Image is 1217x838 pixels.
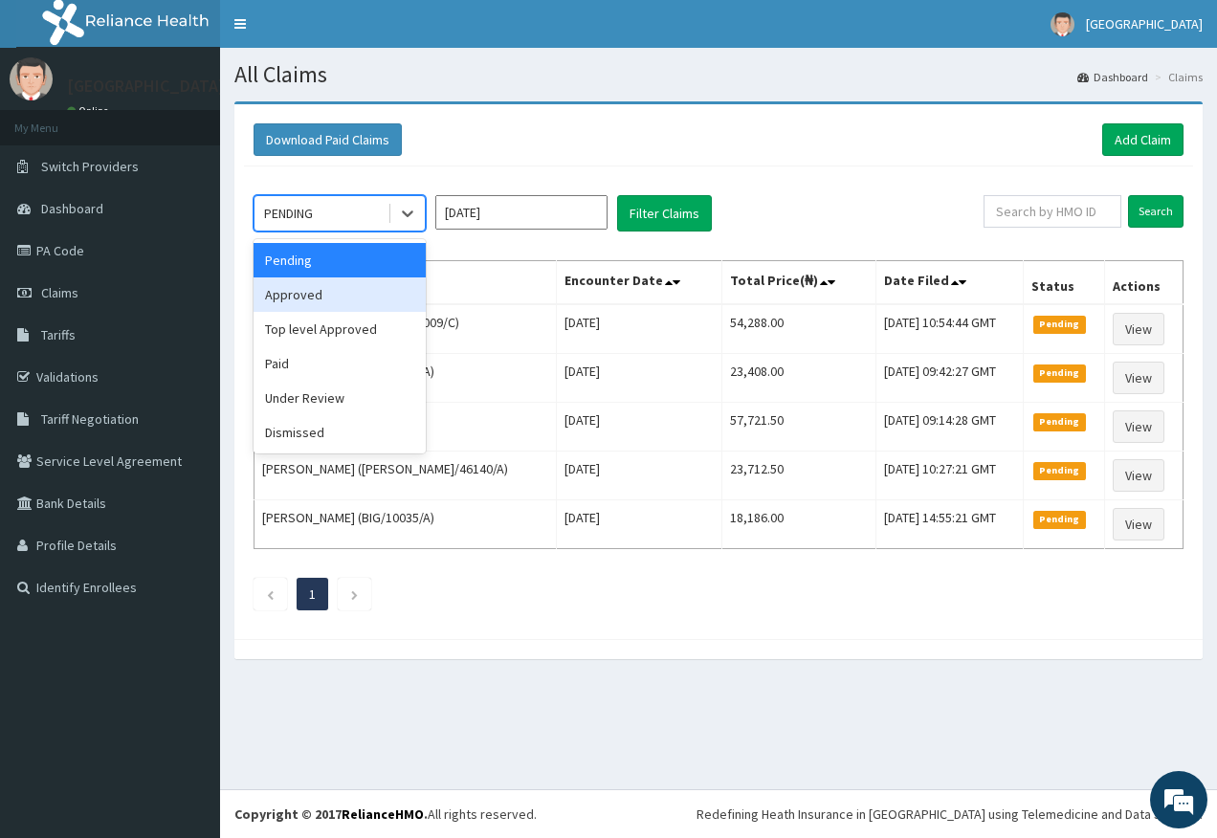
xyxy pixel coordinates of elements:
td: 57,721.50 [722,403,875,452]
td: [DATE] [557,452,722,500]
div: Under Review [254,381,426,415]
span: Dashboard [41,200,103,217]
div: Dismissed [254,415,426,450]
div: Top level Approved [254,312,426,346]
th: Status [1024,261,1105,305]
img: User Image [10,57,53,100]
footer: All rights reserved. [220,789,1217,838]
span: Claims [41,284,78,301]
th: Date Filed [875,261,1024,305]
a: View [1113,508,1164,540]
li: Claims [1150,69,1203,85]
a: Previous page [266,585,275,603]
td: [DATE] 14:55:21 GMT [875,500,1024,549]
td: [DATE] 09:14:28 GMT [875,403,1024,452]
input: Search [1128,195,1184,228]
span: [GEOGRAPHIC_DATA] [1086,15,1203,33]
span: Pending [1033,511,1086,528]
div: Approved [254,277,426,312]
span: Pending [1033,364,1086,382]
a: RelianceHMO [342,805,424,823]
th: Actions [1105,261,1184,305]
td: [DATE] [557,403,722,452]
a: View [1113,410,1164,443]
a: Add Claim [1102,123,1184,156]
div: Pending [254,243,426,277]
td: [PERSON_NAME] ([PERSON_NAME]/46140/A) [254,452,557,500]
div: Redefining Heath Insurance in [GEOGRAPHIC_DATA] using Telemedicine and Data Science! [697,805,1203,824]
input: Search by HMO ID [984,195,1121,228]
p: [GEOGRAPHIC_DATA] [67,77,225,95]
a: Online [67,104,113,118]
td: [DATE] 10:54:44 GMT [875,304,1024,354]
h1: All Claims [234,62,1203,87]
td: [DATE] [557,354,722,403]
th: Total Price(₦) [722,261,875,305]
td: [PERSON_NAME] (BIG/10035/A) [254,500,557,549]
span: Switch Providers [41,158,139,175]
img: User Image [1051,12,1074,36]
input: Select Month and Year [435,195,608,230]
span: Tariff Negotiation [41,410,139,428]
span: Pending [1033,316,1086,333]
strong: Copyright © 2017 . [234,805,428,823]
a: View [1113,459,1164,492]
a: View [1113,313,1164,345]
td: [DATE] 09:42:27 GMT [875,354,1024,403]
span: Pending [1033,413,1086,430]
div: PENDING [264,204,313,223]
th: Encounter Date [557,261,722,305]
td: [DATE] [557,304,722,354]
span: Tariffs [41,326,76,343]
a: View [1113,362,1164,394]
td: 23,712.50 [722,452,875,500]
td: 18,186.00 [722,500,875,549]
a: Next page [350,585,359,603]
td: 54,288.00 [722,304,875,354]
span: Pending [1033,462,1086,479]
a: Page 1 is your current page [309,585,316,603]
button: Download Paid Claims [254,123,402,156]
td: [DATE] [557,500,722,549]
td: [DATE] 10:27:21 GMT [875,452,1024,500]
div: Paid [254,346,426,381]
button: Filter Claims [617,195,712,232]
td: 23,408.00 [722,354,875,403]
a: Dashboard [1077,69,1148,85]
